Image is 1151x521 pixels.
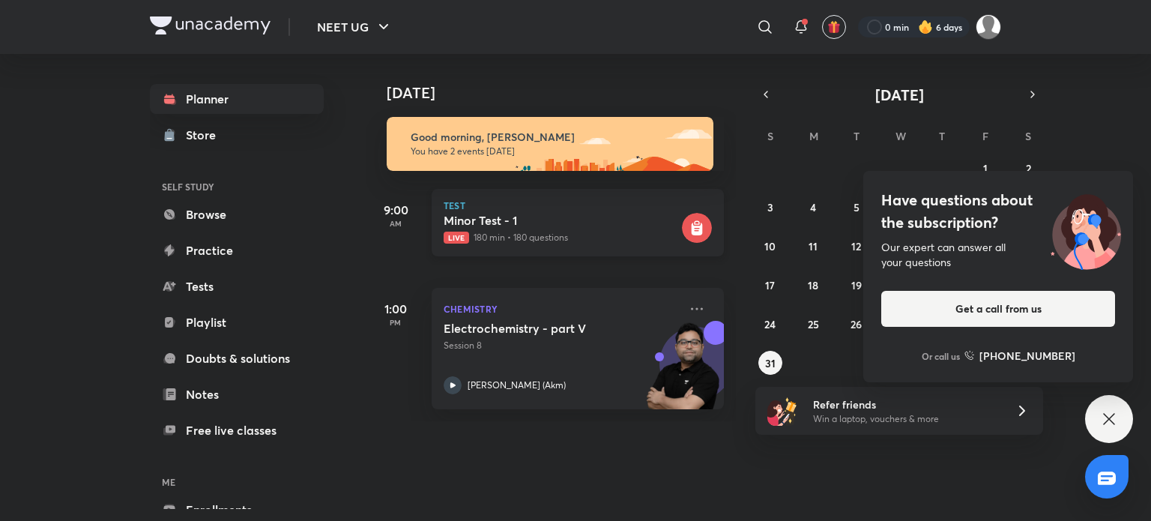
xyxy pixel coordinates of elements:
[150,469,324,495] h6: ME
[1039,189,1133,270] img: ttu_illustration_new.svg
[150,307,324,337] a: Playlist
[827,20,841,34] img: avatar
[813,412,997,426] p: Win a laptop, vouchers & more
[845,195,868,219] button: August 5, 2025
[444,300,679,318] p: Chemistry
[764,239,776,253] abbr: August 10, 2025
[444,201,712,210] p: Test
[150,271,324,301] a: Tests
[851,239,861,253] abbr: August 12, 2025
[845,273,868,297] button: August 19, 2025
[444,339,679,352] p: Session 8
[881,291,1115,327] button: Get a call from us
[411,130,700,144] h6: Good morning, [PERSON_NAME]
[150,120,324,150] a: Store
[444,213,679,228] h5: Minor Test - 1
[444,232,469,244] span: Live
[922,349,960,363] p: Or call us
[767,200,773,214] abbr: August 3, 2025
[150,379,324,409] a: Notes
[411,145,700,157] p: You have 2 events [DATE]
[150,174,324,199] h6: SELF STUDY
[150,16,271,34] img: Company Logo
[854,200,860,214] abbr: August 5, 2025
[801,195,825,219] button: August 4, 2025
[150,199,324,229] a: Browse
[776,84,1022,105] button: [DATE]
[983,161,988,175] abbr: August 1, 2025
[387,84,739,102] h4: [DATE]
[765,278,775,292] abbr: August 17, 2025
[468,379,566,392] p: [PERSON_NAME] (Akm)
[366,318,426,327] p: PM
[767,129,773,143] abbr: Sunday
[150,343,324,373] a: Doubts & solutions
[444,321,630,336] h5: Electrochemistry - part V
[1016,156,1040,180] button: August 2, 2025
[767,396,797,426] img: referral
[764,317,776,331] abbr: August 24, 2025
[801,273,825,297] button: August 18, 2025
[308,12,402,42] button: NEET UG
[641,321,724,424] img: unacademy
[366,219,426,228] p: AM
[845,312,868,336] button: August 26, 2025
[758,312,782,336] button: August 24, 2025
[150,415,324,445] a: Free live classes
[801,234,825,258] button: August 11, 2025
[1026,161,1031,175] abbr: August 2, 2025
[895,129,906,143] abbr: Wednesday
[809,239,818,253] abbr: August 11, 2025
[881,189,1115,234] h4: Have questions about the subscription?
[150,84,324,114] a: Planner
[444,231,679,244] p: 180 min • 180 questions
[808,278,818,292] abbr: August 18, 2025
[809,129,818,143] abbr: Monday
[186,126,225,144] div: Store
[982,129,988,143] abbr: Friday
[758,351,782,375] button: August 31, 2025
[854,129,860,143] abbr: Tuesday
[765,356,776,370] abbr: August 31, 2025
[875,85,924,105] span: [DATE]
[387,117,713,171] img: morning
[964,348,1075,364] a: [PHONE_NUMBER]
[881,240,1115,270] div: Our expert can answer all your questions
[813,397,997,412] h6: Refer friends
[822,15,846,39] button: avatar
[150,235,324,265] a: Practice
[976,14,1001,40] img: surabhi
[918,19,933,34] img: streak
[366,201,426,219] h5: 9:00
[851,278,862,292] abbr: August 19, 2025
[758,273,782,297] button: August 17, 2025
[939,129,945,143] abbr: Thursday
[851,317,862,331] abbr: August 26, 2025
[366,300,426,318] h5: 1:00
[758,234,782,258] button: August 10, 2025
[973,156,997,180] button: August 1, 2025
[758,195,782,219] button: August 3, 2025
[810,200,816,214] abbr: August 4, 2025
[979,348,1075,364] h6: [PHONE_NUMBER]
[1025,129,1031,143] abbr: Saturday
[845,234,868,258] button: August 12, 2025
[801,312,825,336] button: August 25, 2025
[150,16,271,38] a: Company Logo
[808,317,819,331] abbr: August 25, 2025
